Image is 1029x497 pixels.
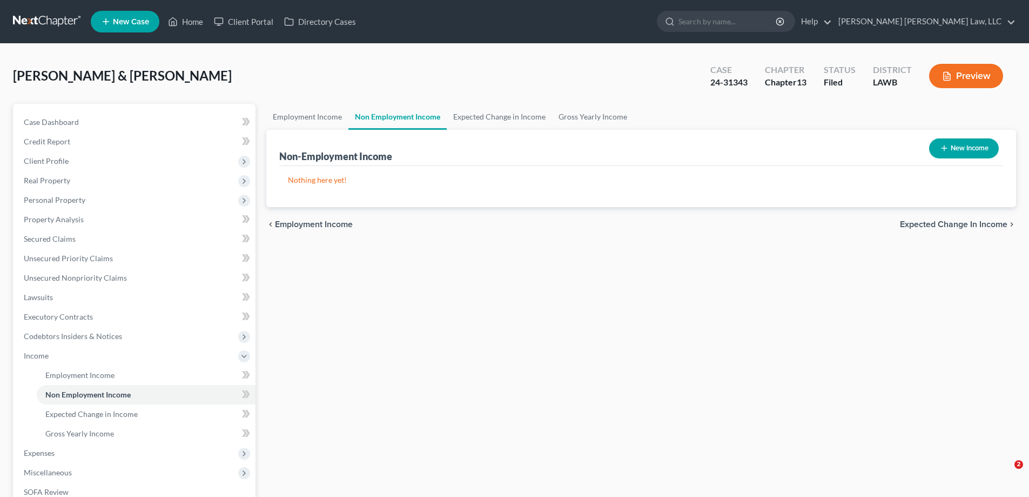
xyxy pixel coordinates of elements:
[24,156,69,165] span: Client Profile
[24,332,122,341] span: Codebtors Insiders & Notices
[24,234,76,243] span: Secured Claims
[765,76,806,89] div: Chapter
[15,288,255,307] a: Lawsuits
[873,64,912,76] div: District
[24,176,70,185] span: Real Property
[678,11,777,31] input: Search by name...
[279,12,361,31] a: Directory Cases
[37,424,255,443] a: Gross Yearly Income
[348,104,447,130] a: Non Employment Income
[15,229,255,249] a: Secured Claims
[15,210,255,229] a: Property Analysis
[37,405,255,424] a: Expected Change in Income
[796,12,832,31] a: Help
[24,254,113,263] span: Unsecured Priority Claims
[37,366,255,385] a: Employment Income
[1007,220,1016,229] i: chevron_right
[710,76,748,89] div: 24-31343
[15,268,255,288] a: Unsecured Nonpriority Claims
[37,385,255,405] a: Non Employment Income
[24,448,55,458] span: Expenses
[765,64,806,76] div: Chapter
[15,307,255,327] a: Executory Contracts
[797,77,806,87] span: 13
[24,293,53,302] span: Lawsuits
[163,12,209,31] a: Home
[24,468,72,477] span: Miscellaneous
[209,12,279,31] a: Client Portal
[15,132,255,151] a: Credit Report
[900,220,1007,229] span: Expected Change in Income
[266,220,353,229] button: chevron_left Employment Income
[929,138,999,158] button: New Income
[24,351,49,360] span: Income
[13,68,232,83] span: [PERSON_NAME] & [PERSON_NAME]
[288,175,994,185] p: Nothing here yet!
[24,195,85,204] span: Personal Property
[15,112,255,132] a: Case Dashboard
[24,117,79,127] span: Case Dashboard
[552,104,634,130] a: Gross Yearly Income
[824,64,856,76] div: Status
[833,12,1015,31] a: [PERSON_NAME] [PERSON_NAME] Law, LLC
[24,137,70,146] span: Credit Report
[710,64,748,76] div: Case
[1014,460,1023,469] span: 2
[873,76,912,89] div: LAWB
[45,409,138,419] span: Expected Change in Income
[266,220,275,229] i: chevron_left
[45,390,131,399] span: Non Employment Income
[24,273,127,282] span: Unsecured Nonpriority Claims
[15,249,255,268] a: Unsecured Priority Claims
[113,18,149,26] span: New Case
[929,64,1003,88] button: Preview
[45,370,115,380] span: Employment Income
[24,215,84,224] span: Property Analysis
[275,220,353,229] span: Employment Income
[992,460,1018,486] iframe: Intercom live chat
[900,220,1016,229] button: Expected Change in Income chevron_right
[824,76,856,89] div: Filed
[279,150,392,163] div: Non-Employment Income
[45,429,114,438] span: Gross Yearly Income
[24,487,69,496] span: SOFA Review
[24,312,93,321] span: Executory Contracts
[447,104,552,130] a: Expected Change in Income
[266,104,348,130] a: Employment Income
